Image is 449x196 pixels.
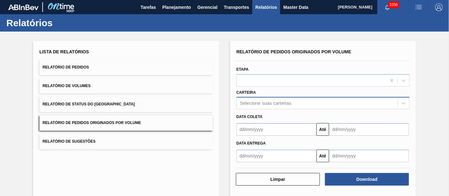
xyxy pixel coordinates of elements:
[197,3,218,11] span: Gerencial
[43,65,89,69] span: Relatório de Pedidos
[39,78,213,94] button: Relatório de Volumes
[43,102,135,106] span: Relatório de Status do [GEOGRAPHIC_DATA]
[377,3,398,12] button: Notificações
[236,67,249,72] label: Etapa
[388,1,399,8] span: 3356
[39,97,213,112] button: Relatório de Status do [GEOGRAPHIC_DATA]
[8,4,39,10] img: TNhmsLtSVTkK8tSr43FrP2fwEKptu5GPRR3wAAAABJRU5ErkJggg==
[316,150,329,162] button: Até
[236,123,316,136] input: dd/mm/yyyy
[224,3,249,11] span: Transportes
[43,139,96,144] span: Relatório de Sugestões
[329,123,409,136] input: dd/mm/yyyy
[283,3,308,11] span: Master Data
[39,115,213,131] button: Relatório de Pedidos Originados por Volume
[162,3,191,11] span: Planejamento
[236,150,316,162] input: dd/mm/yyyy
[141,3,156,11] span: Tarefas
[435,3,443,11] img: Logout
[236,90,256,95] label: Carteira
[43,121,141,125] span: Relatório de Pedidos Originados por Volume
[316,123,329,136] button: Até
[415,3,422,11] img: userActions
[255,3,277,11] span: Relatórios
[39,49,89,54] span: Lista de Relatórios
[6,19,118,27] h1: Relatórios
[240,101,291,106] div: Selecione suas carteiras
[39,60,213,75] button: Relatório de Pedidos
[43,84,91,88] span: Relatório de Volumes
[325,173,409,186] button: Download
[236,141,266,146] span: Data entrega
[236,115,263,119] span: Data coleta
[236,49,351,54] span: Relatório de Pedidos Originados por Volume
[329,150,409,162] input: dd/mm/yyyy
[39,134,213,149] button: Relatório de Sugestões
[236,173,320,186] button: Limpar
